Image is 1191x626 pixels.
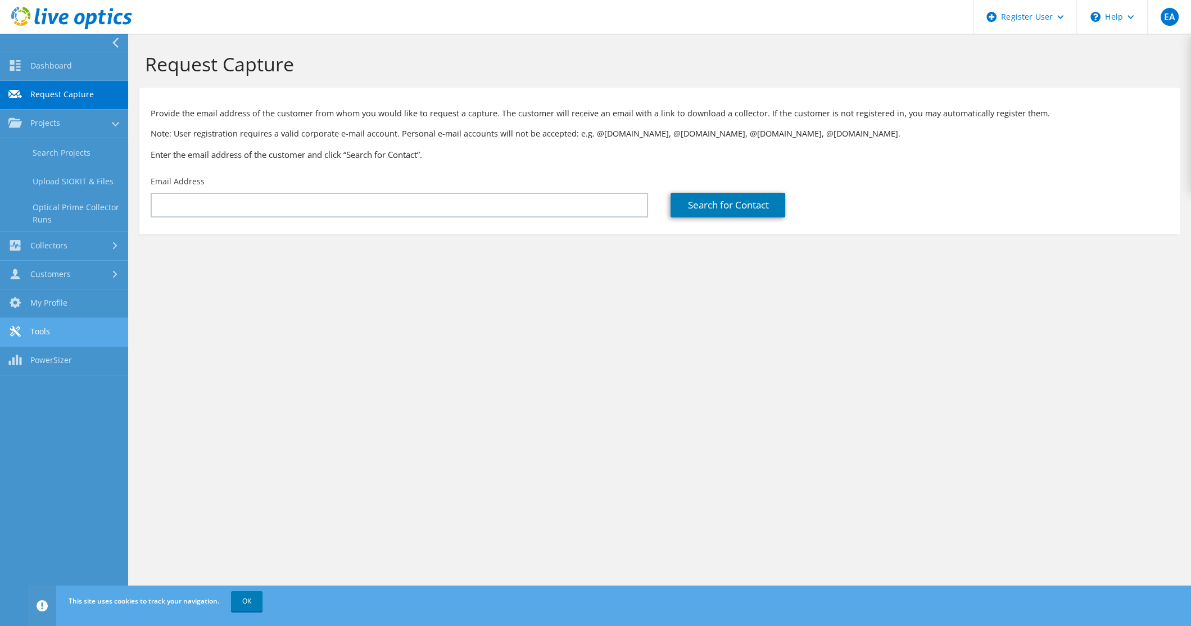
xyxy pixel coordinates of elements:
label: Email Address [151,176,205,187]
a: Search for Contact [671,193,785,217]
svg: \n [1090,12,1101,22]
p: Provide the email address of the customer from whom you would like to request a capture. The cust... [151,107,1169,120]
h1: Request Capture [145,52,1169,76]
a: OK [231,591,262,611]
h3: Enter the email address of the customer and click “Search for Contact”. [151,148,1169,161]
span: This site uses cookies to track your navigation. [69,596,219,606]
span: EA [1161,8,1179,26]
p: Note: User registration requires a valid corporate e-mail account. Personal e-mail accounts will ... [151,128,1169,140]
